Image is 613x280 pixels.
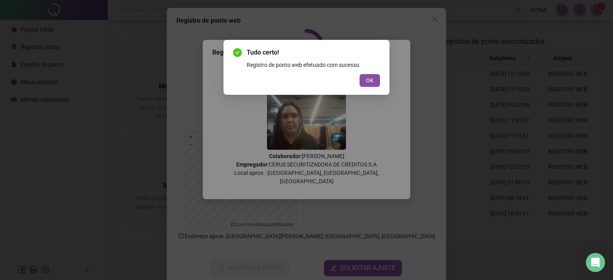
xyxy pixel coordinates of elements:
span: check-circle [233,48,242,57]
div: Registro de ponto web efetuado com sucesso. [247,61,380,69]
button: OK [360,74,380,87]
span: Tudo certo! [247,48,380,57]
div: Open Intercom Messenger [586,253,605,272]
span: OK [366,76,374,85]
